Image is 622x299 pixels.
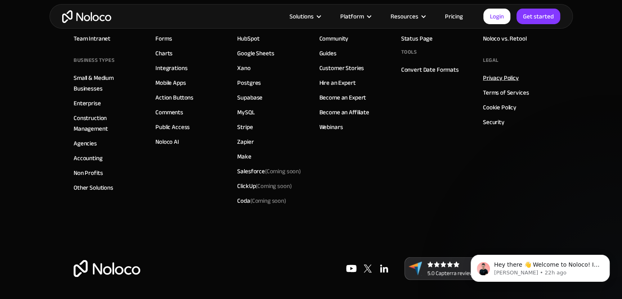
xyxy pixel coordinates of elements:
[237,151,251,162] a: Make
[516,9,560,24] a: Get started
[237,181,292,191] div: ClickUp
[483,33,526,44] a: Noloco vs. Retool
[237,195,286,206] div: Coda
[237,63,250,73] a: Xano
[237,136,254,147] a: Zapier
[74,182,113,193] a: Other Solutions
[483,54,498,66] div: Legal
[483,102,516,113] a: Cookie Policy
[74,113,139,134] a: Construction Management
[74,72,139,94] a: Small & Medium Businesses
[265,165,301,177] span: (Coming soon)
[279,11,330,22] div: Solutions
[319,33,349,44] a: Community
[237,48,274,59] a: Google Sheets
[483,9,510,24] a: Login
[401,46,417,58] div: Tools
[74,33,110,44] a: Team Intranet
[319,107,369,118] a: Become an Affiliate
[74,153,103,163] a: Accounting
[74,98,101,109] a: Enterprise
[155,136,179,147] a: Noloco AI
[237,166,301,177] div: Salesforce
[237,77,261,88] a: Postgres
[401,33,433,44] a: Status Page
[74,138,97,149] a: Agencies
[319,122,343,132] a: Webinars
[391,11,418,22] div: Resources
[380,11,435,22] div: Resources
[401,64,459,75] a: Convert Date Formats
[155,48,173,59] a: Charts
[155,77,186,88] a: Mobile Apps
[319,63,364,73] a: Customer Stories
[155,63,187,73] a: Integrations
[62,10,111,23] a: home
[483,87,529,98] a: Terms of Services
[237,33,259,44] a: HubSpot
[483,117,505,127] a: Security
[74,54,115,66] div: BUSINESS TYPES
[483,72,519,83] a: Privacy Policy
[330,11,380,22] div: Platform
[256,180,292,192] span: (Coming soon)
[290,11,314,22] div: Solutions
[340,11,364,22] div: Platform
[155,33,172,44] a: Forms
[155,107,183,118] a: Comments
[237,92,263,103] a: Supabase
[155,122,190,132] a: Public Access
[237,122,253,132] a: Stripe
[250,195,286,206] span: (Coming soon)
[74,168,103,178] a: Non Profits
[319,48,337,59] a: Guides
[319,92,366,103] a: Become an Expert
[237,107,254,118] a: MySQL
[435,11,473,22] a: Pricing
[458,238,622,295] iframe: Intercom notifications message
[319,77,356,88] a: Hire an Expert
[155,92,193,103] a: Action Buttons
